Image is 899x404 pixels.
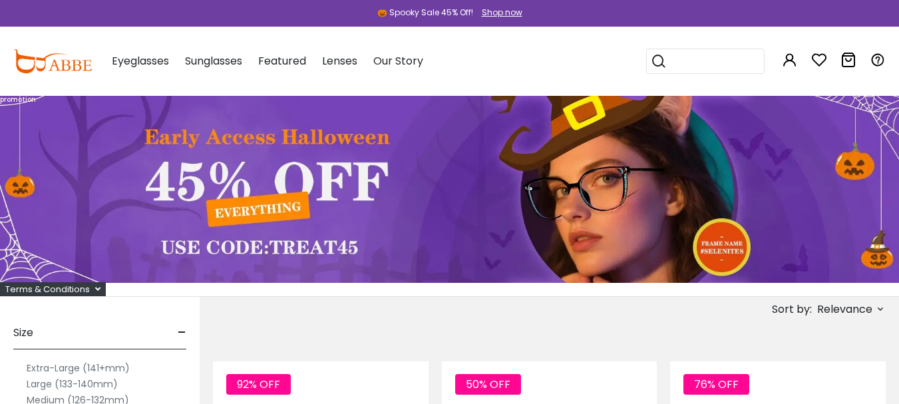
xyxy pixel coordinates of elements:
span: 92% OFF [226,374,291,395]
span: Sort by: [772,302,812,317]
div: 🎃 Spooky Sale 45% Off! [377,7,473,19]
div: Shop now [482,7,522,19]
label: Extra-Large (141+mm) [27,360,130,376]
span: - [178,317,186,349]
span: Eyeglasses [112,53,169,69]
a: Shop now [475,7,522,18]
span: Lenses [322,53,357,69]
span: Featured [258,53,306,69]
span: Our Story [373,53,423,69]
label: Large (133-140mm) [27,376,118,392]
span: Relevance [817,298,872,321]
img: abbeglasses.com [13,49,92,73]
span: Sunglasses [185,53,242,69]
span: 50% OFF [455,374,521,395]
span: 76% OFF [683,374,749,395]
span: Size [13,317,33,349]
